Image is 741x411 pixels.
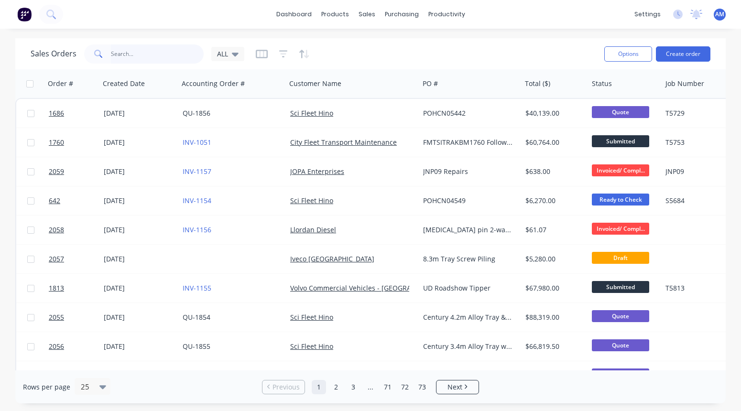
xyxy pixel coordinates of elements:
[592,194,649,205] span: Ready to Check
[423,138,513,147] div: FMTSITRAKBM1760 Followmont
[49,303,104,332] a: 2055
[423,196,513,205] div: POHCN04549
[592,281,649,293] span: Submitted
[290,225,336,234] a: Llordan Diesel
[592,339,649,351] span: Quote
[525,254,581,264] div: $5,280.00
[183,138,211,147] a: INV-1051
[290,196,333,205] a: Sci Fleet Hino
[665,167,724,176] div: JNP09
[423,342,513,351] div: Century 3.4m Alloy Tray with [PERSON_NAME]
[423,254,513,264] div: 8.3m Tray Screw Piling
[104,254,175,264] div: [DATE]
[272,382,300,392] span: Previous
[183,313,210,322] a: QU-1854
[49,157,104,186] a: 2059
[104,313,175,322] div: [DATE]
[665,108,724,118] div: T5729
[346,380,360,394] a: Page 3
[329,380,343,394] a: Page 2
[423,283,513,293] div: UD Roadshow Tipper
[104,283,175,293] div: [DATE]
[111,44,204,64] input: Search...
[103,79,145,88] div: Created Date
[17,7,32,22] img: Factory
[49,361,104,390] a: 2054
[525,342,581,351] div: $66,819.50
[31,49,76,58] h1: Sales Orders
[423,225,513,235] div: [MEDICAL_DATA] pin 2-way hinge- medium
[665,283,724,293] div: T5813
[182,79,245,88] div: Accounting Order #
[436,382,479,392] a: Next page
[49,225,64,235] span: 2058
[354,7,380,22] div: sales
[525,138,581,147] div: $60,764.00
[183,196,211,205] a: INV-1154
[290,108,333,118] a: Sci Fleet Hino
[363,380,378,394] a: Jump forward
[592,252,649,264] span: Draft
[604,46,652,62] button: Options
[183,225,211,234] a: INV-1156
[290,342,333,351] a: Sci Fleet Hino
[290,313,333,322] a: Sci Fleet Hino
[183,108,210,118] a: QU-1856
[423,108,513,118] div: POHCN05442
[289,79,341,88] div: Customer Name
[592,223,649,235] span: Invoiced/ Compl...
[423,167,513,176] div: JNP09 Repairs
[665,79,704,88] div: Job Number
[592,106,649,118] span: Quote
[312,380,326,394] a: Page 1 is your current page
[592,79,612,88] div: Status
[592,368,649,380] span: Quote
[104,138,175,147] div: [DATE]
[49,342,64,351] span: 2056
[183,283,211,292] a: INV-1155
[49,254,64,264] span: 2057
[423,313,513,322] div: Century 4.2m Alloy Tray & Crane
[380,7,424,22] div: purchasing
[49,216,104,244] a: 2058
[49,196,60,205] span: 642
[49,99,104,128] a: 1686
[49,128,104,157] a: 1760
[49,138,64,147] span: 1760
[423,79,438,88] div: PO #
[217,49,228,59] span: ALL
[665,138,724,147] div: T5753
[48,79,73,88] div: Order #
[525,196,581,205] div: $6,270.00
[424,7,470,22] div: productivity
[665,196,724,205] div: S5684
[290,283,447,292] a: Volvo Commercial Vehicles - [GEOGRAPHIC_DATA]
[715,10,724,19] span: AM
[592,164,649,176] span: Invoiced/ Compl...
[415,380,429,394] a: Page 73
[49,332,104,361] a: 2056
[290,138,397,147] a: City Fleet Transport Maintenance
[104,167,175,176] div: [DATE]
[525,79,550,88] div: Total ($)
[104,342,175,351] div: [DATE]
[104,196,175,205] div: [DATE]
[272,7,316,22] a: dashboard
[525,313,581,322] div: $88,319.00
[183,342,210,351] a: QU-1855
[49,283,64,293] span: 1813
[49,274,104,303] a: 1813
[398,380,412,394] a: Page 72
[49,186,104,215] a: 642
[656,46,710,62] button: Create order
[104,108,175,118] div: [DATE]
[49,313,64,322] span: 2055
[525,283,581,293] div: $67,980.00
[49,167,64,176] span: 2059
[262,382,305,392] a: Previous page
[49,108,64,118] span: 1686
[592,310,649,322] span: Quote
[104,225,175,235] div: [DATE]
[23,382,70,392] span: Rows per page
[592,135,649,147] span: Submitted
